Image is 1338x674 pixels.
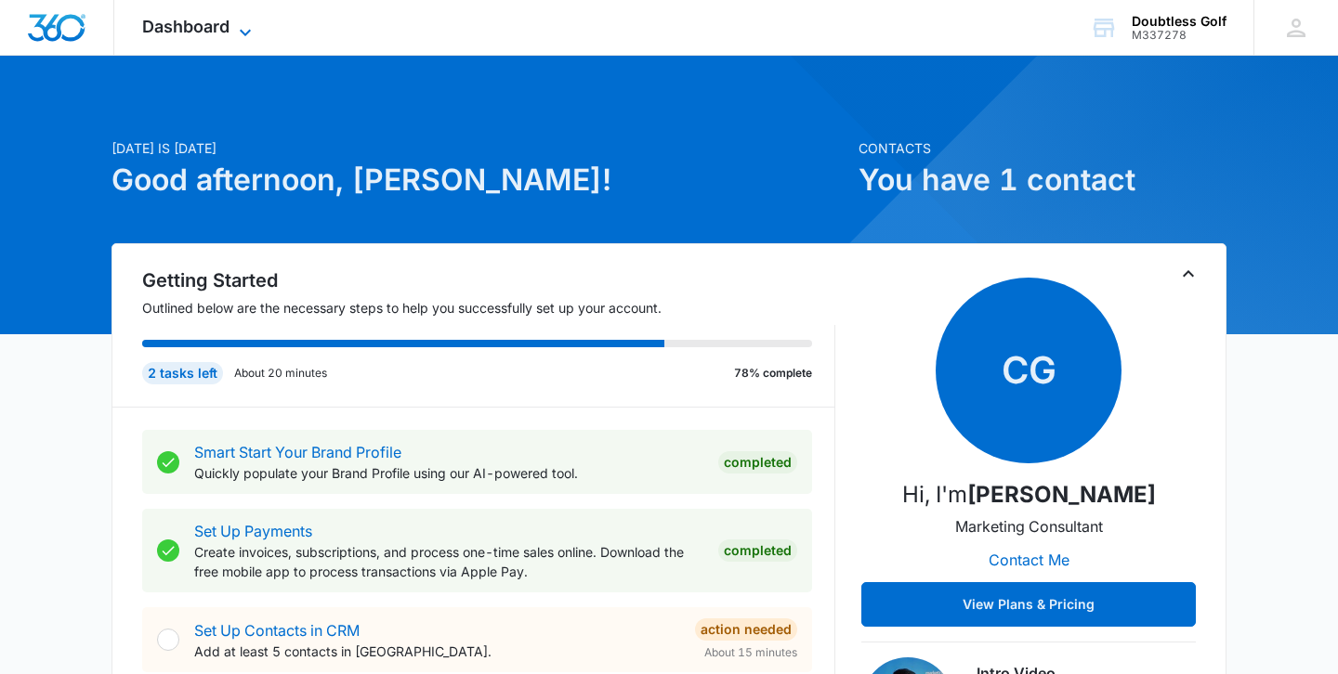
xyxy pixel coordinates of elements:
[111,138,847,158] p: [DATE] is [DATE]
[718,539,797,562] div: Completed
[234,365,327,382] p: About 20 minutes
[734,365,812,382] p: 78% complete
[936,278,1122,463] span: CG
[142,298,835,318] p: Outlined below are the necessary steps to help you successfully set up your account.
[142,17,230,36] span: Dashboard
[718,451,797,473] div: Completed
[859,158,1226,202] h1: You have 1 contact
[194,443,401,461] a: Smart Start Your Brand Profile
[967,481,1156,508] strong: [PERSON_NAME]
[194,463,703,483] p: Quickly populate your Brand Profile using our AI-powered tool.
[695,618,797,641] div: Action Needed
[902,478,1156,512] p: Hi, I'm
[859,138,1226,158] p: Contacts
[955,515,1103,538] p: Marketing Consultant
[142,266,835,294] h2: Getting Started
[194,542,703,581] p: Create invoices, subscriptions, and process one-time sales online. Download the free mobile app t...
[1132,14,1226,29] div: account name
[194,522,312,540] a: Set Up Payments
[194,621,360,640] a: Set Up Contacts in CRM
[704,644,797,661] span: About 15 minutes
[194,642,680,661] p: Add at least 5 contacts in [GEOGRAPHIC_DATA].
[861,582,1196,627] button: View Plans & Pricing
[1177,263,1200,285] button: Toggle Collapse
[142,362,223,384] div: 2 tasks left
[970,538,1088,582] button: Contact Me
[111,158,847,202] h1: Good afternoon, [PERSON_NAME]!
[1132,29,1226,42] div: account id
